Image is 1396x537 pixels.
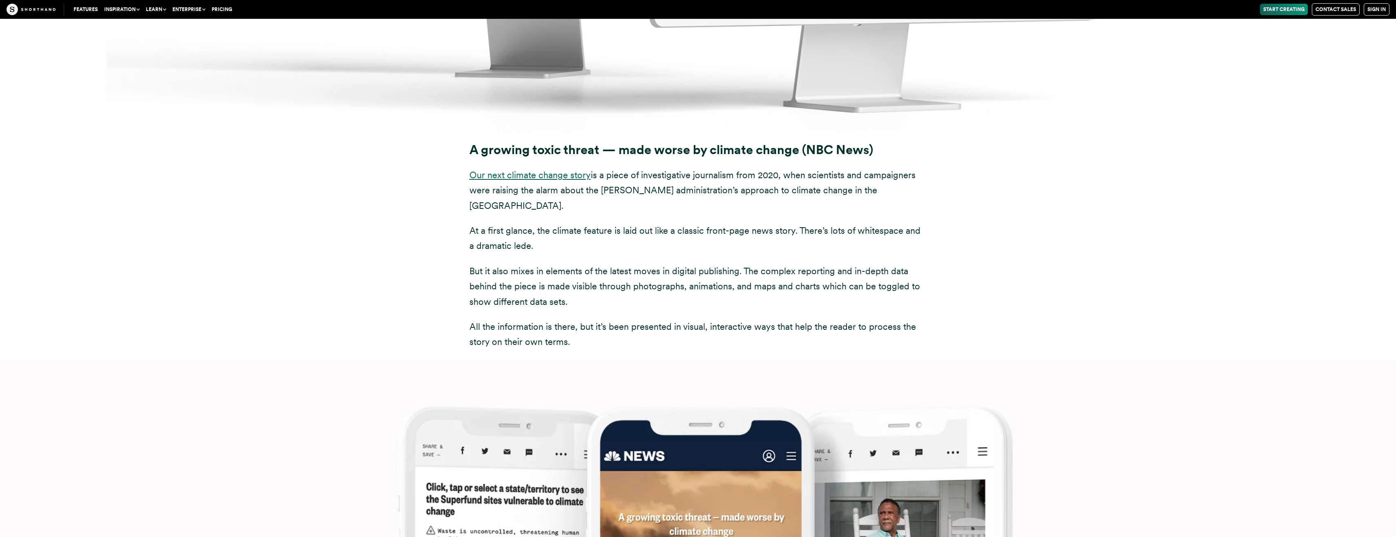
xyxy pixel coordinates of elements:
p: is a piece of investigative journalism from 2020, when scientists and campaigners were raising th... [469,168,927,213]
a: Pricing [208,4,235,15]
p: At a first glance, the climate feature is laid out like a classic front-page news story. There’s ... [469,223,927,254]
button: Inspiration [101,4,143,15]
button: Learn [143,4,169,15]
a: Start Creating [1260,4,1308,15]
a: Contact Sales [1312,3,1360,16]
img: The Craft [7,4,56,15]
strong: A growing toxic threat — made worse by climate change (NBC News) [469,142,873,157]
p: But it also mixes in elements of the latest moves in digital publishing. The complex reporting an... [469,264,927,309]
button: Enterprise [169,4,208,15]
a: Sign in [1364,3,1389,16]
p: All the information is there, but it’s been presented in visual, interactive ways that help the r... [469,319,927,350]
a: Our next climate change story [469,170,591,180]
a: Features [70,4,101,15]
